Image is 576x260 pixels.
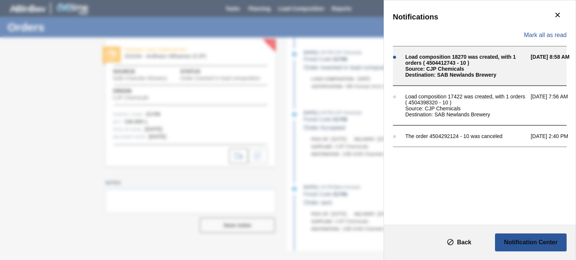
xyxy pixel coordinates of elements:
[524,32,567,39] span: Mark all as read
[405,54,527,66] div: Load composition 18270 was created, with 1 orders ( 4504412743 - 10 )
[405,111,527,117] div: Destination: SAB Newlands Brewery
[405,133,527,139] div: The order 4504292124 - 10 was canceled
[531,94,574,117] span: [DATE] 7:56 AM
[405,66,527,72] div: Source: CJP Chemicals
[405,94,527,105] div: Load composition 17422 was created, with 1 orders ( 4504398320 - 10 )
[405,105,527,111] div: Source: CJP Chemicals
[531,133,574,139] span: [DATE] 2:40 PM
[531,54,574,78] span: [DATE] 8:58 AM
[405,72,527,78] div: Destination: SAB Newlands Brewery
